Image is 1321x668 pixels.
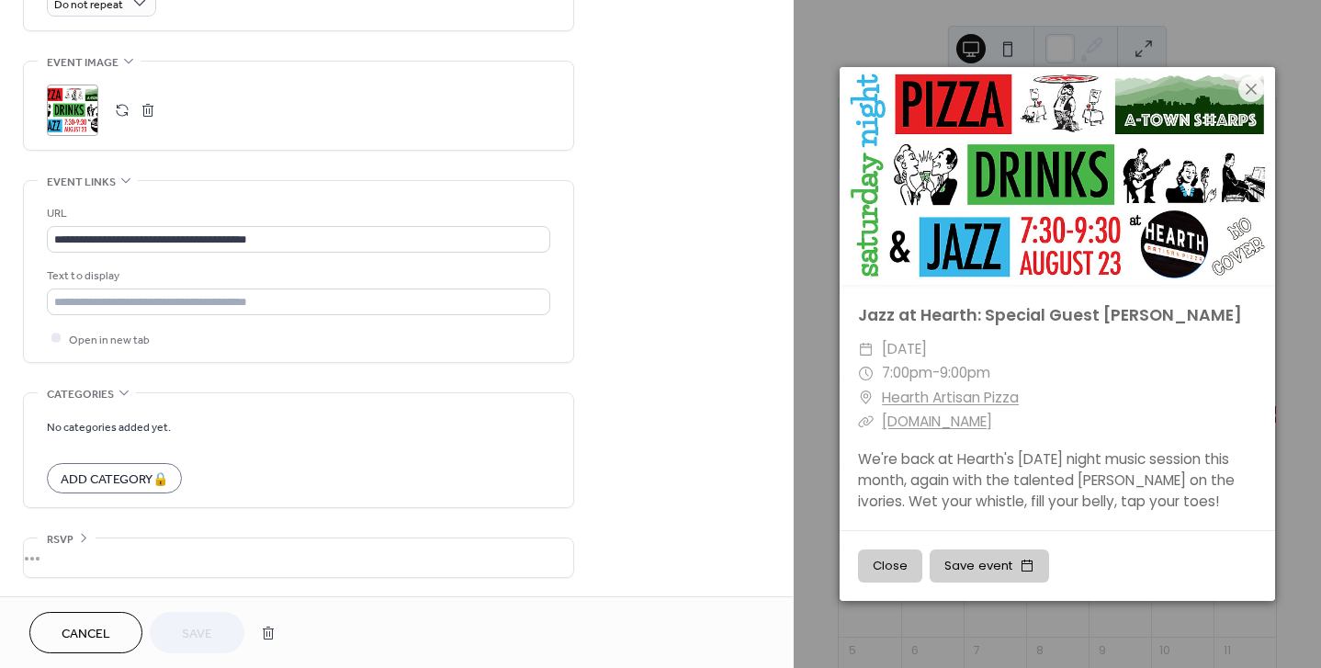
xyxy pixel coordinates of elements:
[858,361,875,385] div: ​
[47,417,171,436] span: No categories added yet.
[840,448,1275,512] div: We're back at Hearth's [DATE] night music session this month, again with the talented [PERSON_NAM...
[24,538,573,577] div: •••
[47,85,98,136] div: ;
[882,386,1019,410] a: Hearth Artisan Pizza
[882,412,992,431] a: [DOMAIN_NAME]
[858,410,875,434] div: ​
[940,363,990,382] span: 9:00pm
[858,549,922,583] button: Close
[47,530,73,549] span: RSVP
[930,549,1049,583] button: Save event
[47,204,547,223] div: URL
[69,330,150,349] span: Open in new tab
[47,173,116,192] span: Event links
[47,53,119,73] span: Event image
[858,386,875,410] div: ​
[47,266,547,286] div: Text to display
[882,337,927,361] span: [DATE]
[29,612,142,653] button: Cancel
[882,363,932,382] span: 7:00pm
[858,304,1242,326] a: Jazz at Hearth: Special Guest [PERSON_NAME]
[932,363,940,382] span: -
[47,385,114,404] span: Categories
[858,337,875,361] div: ​
[62,625,110,644] span: Cancel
